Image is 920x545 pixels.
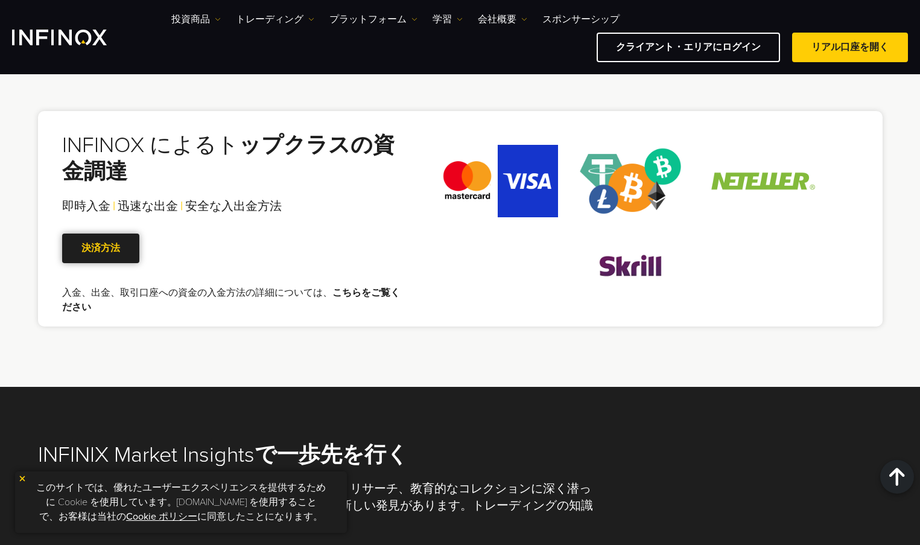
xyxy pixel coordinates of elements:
[570,145,691,217] img: crypto_solution.webp
[171,12,221,27] a: 投資商品
[255,442,408,468] strong: で一歩先を行く
[118,199,178,214] span: 迅速な出金
[329,12,417,27] a: プラットフォーム
[62,132,395,185] strong: ップクラスの資金調達
[542,12,620,27] a: スポンサーシップ
[570,229,691,302] img: skrill.webp
[180,199,183,214] span: |
[62,199,110,214] span: 即時入金
[597,33,780,62] a: クライアント・エリアにログイン
[62,234,139,263] a: 決済方法
[12,30,135,45] a: INFINOX Logo
[236,12,314,27] a: トレーディング
[792,33,908,62] a: リアル口座を開く
[185,199,282,214] span: 安全な入出金方法
[478,12,527,27] a: 会社概要
[437,145,558,217] img: credit_card.webp
[62,285,403,314] p: 入金、出金、取引口座への資金の入金方法の詳細については、
[62,132,403,185] h2: INFINOX によるト
[126,511,197,523] a: Cookie ポリシー
[38,442,883,468] h2: INFINIX Market Insights
[21,477,341,527] p: このサイトでは、優れたユーザーエクスペリエンスを提供するために Cookie を使用しています。[DOMAIN_NAME] を使用することで、お客様は当社の に同意したことになります。
[433,12,463,27] a: 学習
[113,199,115,214] span: |
[18,474,27,483] img: yellow close icon
[703,145,823,217] img: neteller.webp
